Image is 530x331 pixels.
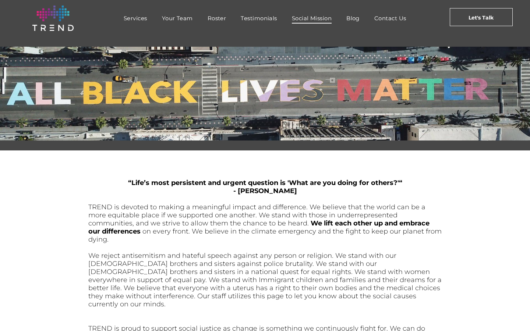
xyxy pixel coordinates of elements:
[469,8,494,27] span: Let's Talk
[285,13,339,24] a: Social Mission
[88,252,442,308] span: We reject antisemitism and hateful speech against any person or religion. We stand with our [DEMO...
[233,187,297,195] span: - [PERSON_NAME]
[200,13,234,24] a: Roster
[493,296,530,331] iframe: Chat Widget
[116,13,155,24] a: Services
[367,13,414,24] a: Contact Us
[339,13,367,24] a: Blog
[128,179,402,187] span: “Life’s most persistent and urgent question is 'What are you doing for others?'“
[88,219,430,235] span: We lift each other up and embrace our differences
[88,227,442,243] span: on every front. We believe in the climate emergency and the fight to keep our planet from dying.
[32,6,74,31] img: logo
[450,8,513,26] a: Let's Talk
[155,13,200,24] a: Your Team
[88,203,425,227] span: TREND is devoted to making a meaningful impact and difference. We believe that the world can be a...
[233,13,284,24] a: Testimonials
